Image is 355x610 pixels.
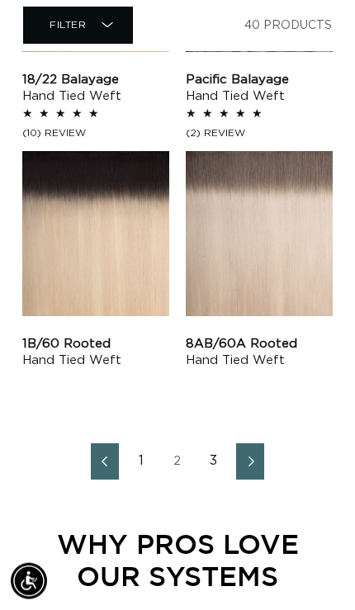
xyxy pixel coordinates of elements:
div: Accessibility Menu [11,563,47,599]
span: Filter [50,21,87,31]
a: 8AB/60A Rooted Hand Tied Weft [186,336,333,369]
iframe: Chat Widget [272,531,355,610]
a: Page 2 [163,443,192,480]
div: WHY PROS LOVE OUR SYSTEMS [22,527,333,593]
span: 40 products [244,21,332,32]
a: Page 3 [200,443,228,480]
nav: Pagination [22,443,333,480]
a: Page 1 [127,443,155,480]
summary: Filter [23,7,133,45]
a: 1B/60 Rooted Hand Tied Weft [22,336,169,369]
a: Pacific Balayage Hand Tied Weft [186,72,333,105]
a: 18/22 Balayage Hand Tied Weft [22,72,169,105]
a: Next page [236,443,264,480]
a: Previous page [91,443,119,480]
